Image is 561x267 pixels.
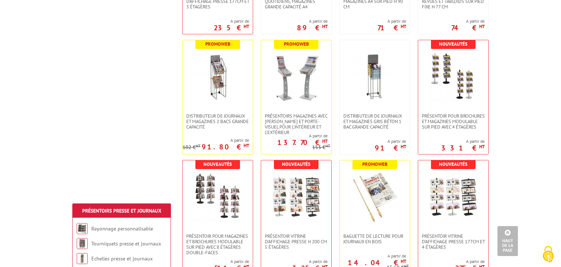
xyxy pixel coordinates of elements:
[186,233,249,255] span: présentoir pour magazines et brochures modulable sur pied avec 8 étagères double-faces
[455,259,485,264] span: A partir de
[214,259,249,264] span: A partir de
[401,144,406,150] sup: HT
[297,18,328,24] span: A partir de
[77,253,88,264] img: Echelles presse et journaux
[418,233,488,250] a: Présentoir vitrine d'affichage presse 177cm et 4 étagères
[297,26,328,30] p: 89 €
[284,41,309,47] b: Promoweb
[77,238,88,249] img: Tourniquets presse et journaux
[192,51,243,102] img: Distributeur de journaux et magazines 2 bacs grande capacité
[441,138,485,144] span: A partir de
[535,242,561,267] button: Cookies (fenêtre modale)
[349,171,400,222] img: Baguette de lecture pour journaux en bois
[261,113,331,135] a: Présentoirs Magazines avec [PERSON_NAME] et porte-visuel pour l'intérieur et l'extérieur
[439,161,467,167] b: Nouveautés
[292,259,328,264] span: A partir de
[205,41,230,47] b: Promoweb
[261,233,331,250] a: Présentoir vitrine d'affichage presse H 200 cm 5 étagères
[325,143,330,148] sup: HT
[343,113,406,130] span: DISTRIBUTEUR DE JOURNAUX ET MAGAZINES GRIS Béton 1 BAC GRANDE CAPACITÉ
[244,142,249,149] sup: HT
[91,255,153,262] a: Echelles presse et journaux
[196,143,201,148] sup: HT
[451,18,485,24] span: A partir de
[91,240,161,247] a: Tourniquets presse et journaux
[428,171,479,222] img: Présentoir vitrine d'affichage presse 177cm et 4 étagères
[377,18,406,24] span: A partir de
[418,113,488,130] a: présentoir pour brochures et magazines modulable sur pied avec 4 étagères
[539,245,557,263] img: Cookies (fenêtre modale)
[183,113,253,130] a: Distributeur de journaux et magazines 2 bacs grande capacité
[479,23,485,30] sup: HT
[91,225,153,232] a: Rayonnage personnalisable
[183,233,253,255] a: présentoir pour magazines et brochures modulable sur pied avec 8 étagères double-faces
[439,41,467,47] b: Nouveautés
[340,253,406,259] span: A partir de
[261,133,328,139] span: A partir de
[277,140,328,145] p: 137.70 €
[82,207,161,214] a: Présentoirs Presse et Journaux
[202,145,249,149] p: 91.80 €
[77,223,88,234] img: Rayonnage personnalisable
[192,171,243,222] img: présentoir pour magazines et brochures modulable sur pied avec 8 étagères double-faces
[362,161,388,167] b: Promoweb
[497,226,518,256] a: Haut de la page
[183,145,201,150] p: 102 €
[348,260,406,265] p: 14.04 €
[343,233,406,244] span: Baguette de lecture pour journaux en bois
[312,145,330,150] p: 153 €
[265,233,328,250] span: Présentoir vitrine d'affichage presse H 200 cm 5 étagères
[377,26,406,30] p: 71 €
[214,26,249,30] p: 235 €
[244,23,249,30] sup: HT
[322,23,328,30] sup: HT
[479,144,485,150] sup: HT
[441,146,485,150] p: 331 €
[265,113,328,135] span: Présentoirs Magazines avec [PERSON_NAME] et porte-visuel pour l'intérieur et l'extérieur
[401,23,406,30] sup: HT
[401,258,406,264] sup: HT
[349,51,400,102] img: DISTRIBUTEUR DE JOURNAUX ET MAGAZINES GRIS Béton 1 BAC GRANDE CAPACITÉ
[451,26,485,30] p: 74 €
[340,233,410,244] a: Baguette de lecture pour journaux en bois
[183,137,249,143] span: A partir de
[340,113,410,130] a: DISTRIBUTEUR DE JOURNAUX ET MAGAZINES GRIS Béton 1 BAC GRANDE CAPACITÉ
[271,51,322,102] img: Présentoirs Magazines avec capot et porte-visuel pour l'intérieur et l'extérieur
[203,161,232,167] b: Nouveautés
[282,161,310,167] b: Nouveautés
[375,138,406,144] span: A partir de
[422,233,485,250] span: Présentoir vitrine d'affichage presse 177cm et 4 étagères
[422,113,485,130] span: présentoir pour brochures et magazines modulable sur pied avec 4 étagères
[375,146,406,150] p: 91 €
[214,18,249,24] span: A partir de
[186,113,249,130] span: Distributeur de journaux et magazines 2 bacs grande capacité
[271,171,322,222] img: Présentoir vitrine d'affichage presse H 200 cm 5 étagères
[322,138,328,144] sup: HT
[428,51,479,102] img: présentoir pour brochures et magazines modulable sur pied avec 4 étagères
